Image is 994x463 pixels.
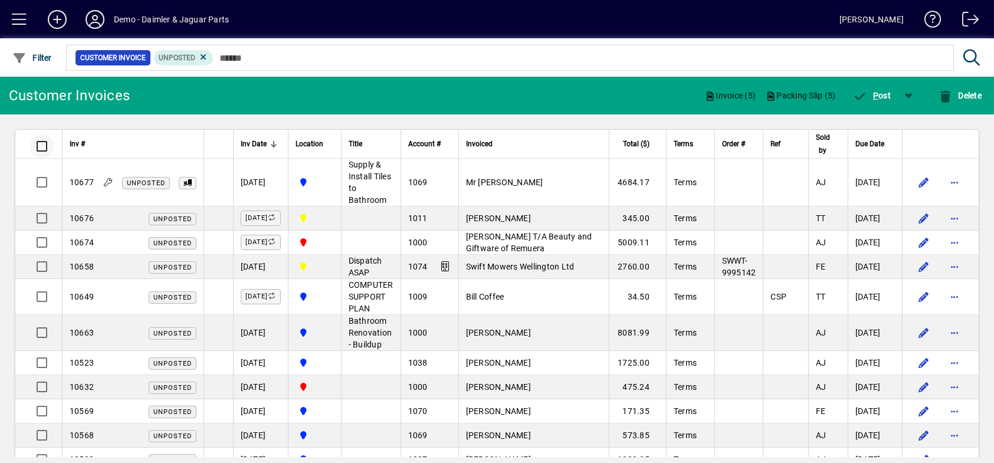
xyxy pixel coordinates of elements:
td: 34.50 [609,279,666,315]
button: Edit [914,323,933,342]
span: Auckland [296,405,334,418]
span: Unposted [153,330,192,337]
span: AJ [816,358,826,367]
span: TT [816,214,826,223]
label: [DATE] [241,211,281,226]
td: 345.00 [609,206,666,231]
span: Terms [674,238,697,247]
td: [DATE] [848,351,902,375]
td: [DATE] [233,315,288,351]
div: Sold by [816,131,841,157]
span: Terms [674,178,697,187]
span: AJ [816,431,826,440]
button: Invoice (5) [700,85,760,106]
span: Auckland [296,290,334,303]
span: [PERSON_NAME] [466,328,531,337]
span: Unposted [153,264,192,271]
td: [DATE] [848,159,902,206]
span: 1074 [408,262,428,271]
span: Auckland [296,356,334,369]
span: 10569 [70,406,94,416]
app-page-header-button: Delete selection [926,85,994,106]
span: 1070 [408,406,428,416]
button: More options [945,257,964,276]
td: 8081.99 [609,315,666,351]
a: Logout [953,2,979,41]
label: [DATE] [241,289,281,304]
span: Unposted [159,54,195,62]
span: Delete [938,91,982,100]
span: [PERSON_NAME] T/A Beauty and Giftware of Remuera [466,232,592,253]
button: More options [945,323,964,342]
span: Auckland [296,326,334,339]
td: 573.85 [609,423,666,448]
div: Due Date [855,137,895,150]
button: More options [945,209,964,228]
td: 2760.00 [609,255,666,279]
button: Edit [914,173,933,192]
span: AJ [816,328,826,337]
div: Customer Invoices [9,86,130,105]
div: Ref [770,137,801,150]
td: [DATE] [848,231,902,255]
button: More options [945,353,964,372]
div: Demo - Daimler & Jaguar Parts [114,10,229,29]
span: Supply & Install Tiles to Bathroom [349,160,391,205]
span: 10663 [70,328,94,337]
span: [PERSON_NAME] [466,214,531,223]
span: Unposted [153,294,192,301]
span: Terms [674,262,697,271]
a: Knowledge Base [916,2,941,41]
div: Total ($) [616,137,660,150]
span: 1011 [408,214,428,223]
td: 475.24 [609,375,666,399]
span: Terms [674,382,697,392]
span: Order # [722,137,745,150]
td: [DATE] [233,423,288,448]
span: Wellington [296,260,334,273]
button: More options [945,233,964,252]
button: Edit [914,353,933,372]
span: Dispatch ASAP [349,256,382,277]
td: 171.35 [609,399,666,423]
span: Christchurch [296,380,334,393]
span: 1009 [408,292,428,301]
span: FE [816,406,826,416]
button: Packing Slip (5) [760,85,840,106]
span: Customer Invoice [80,52,146,64]
span: 10658 [70,262,94,271]
span: 10677 [70,178,94,187]
div: Inv Date [241,137,281,150]
span: Location [296,137,323,150]
span: Account # [408,137,441,150]
span: 10568 [70,431,94,440]
span: 1069 [408,431,428,440]
td: [DATE] [848,206,902,231]
span: 1000 [408,328,428,337]
button: More options [945,426,964,445]
span: Terms [674,431,697,440]
span: 1038 [408,358,428,367]
span: ost [853,91,891,100]
td: [DATE] [233,351,288,375]
button: More options [945,287,964,306]
span: 1000 [408,238,428,247]
button: Edit [914,287,933,306]
button: More options [945,377,964,396]
td: 1725.00 [609,351,666,375]
span: COMPUTER SUPPORT PLAN [349,280,393,313]
div: Inv # [70,137,196,150]
span: Title [349,137,362,150]
span: Ref [770,137,780,150]
button: More options [945,402,964,421]
td: [DATE] [233,159,288,206]
td: [DATE] [848,423,902,448]
button: Edit [914,257,933,276]
button: More options [945,173,964,192]
div: Order # [722,137,756,150]
td: [DATE] [233,255,288,279]
span: 1000 [408,382,428,392]
span: Inv # [70,137,85,150]
span: Auckland [296,429,334,442]
button: Add [38,9,76,30]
